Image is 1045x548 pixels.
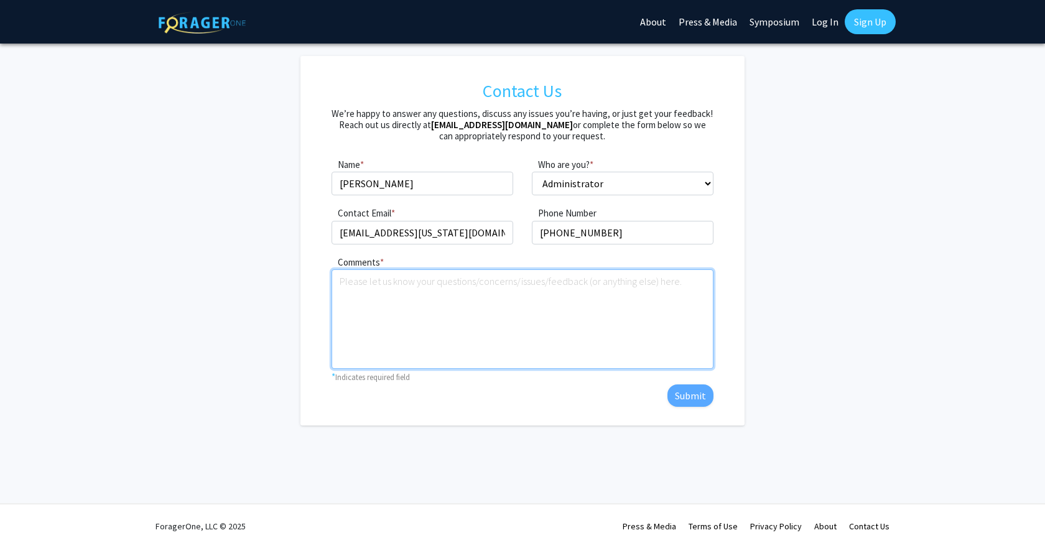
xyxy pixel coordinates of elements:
a: Sign Up [845,9,896,34]
label: Phone Number [532,207,597,221]
button: Submit [667,384,713,407]
small: Indicates required field [335,372,410,382]
div: ForagerOne, LLC © 2025 [156,504,246,548]
a: [EMAIL_ADDRESS][DOMAIN_NAME] [431,119,573,131]
a: Privacy Policy [750,521,802,532]
label: Name [332,158,360,172]
a: Press & Media [623,521,676,532]
input: What's your email? [332,221,513,244]
label: Comments [332,256,380,270]
h5: We’re happy to answer any questions, discuss any issues you’re having, or just get your feedback!... [332,108,713,142]
input: What phone number can we reach you at? [532,221,713,244]
input: What's your full name? [332,172,513,195]
a: Terms of Use [689,521,738,532]
a: Contact Us [849,521,889,532]
iframe: Chat [9,492,53,539]
label: Contact Email [332,207,391,221]
label: Who are you? [532,158,590,172]
img: ForagerOne Logo [159,12,246,34]
a: About [814,521,837,532]
h1: Contact Us [332,75,713,108]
